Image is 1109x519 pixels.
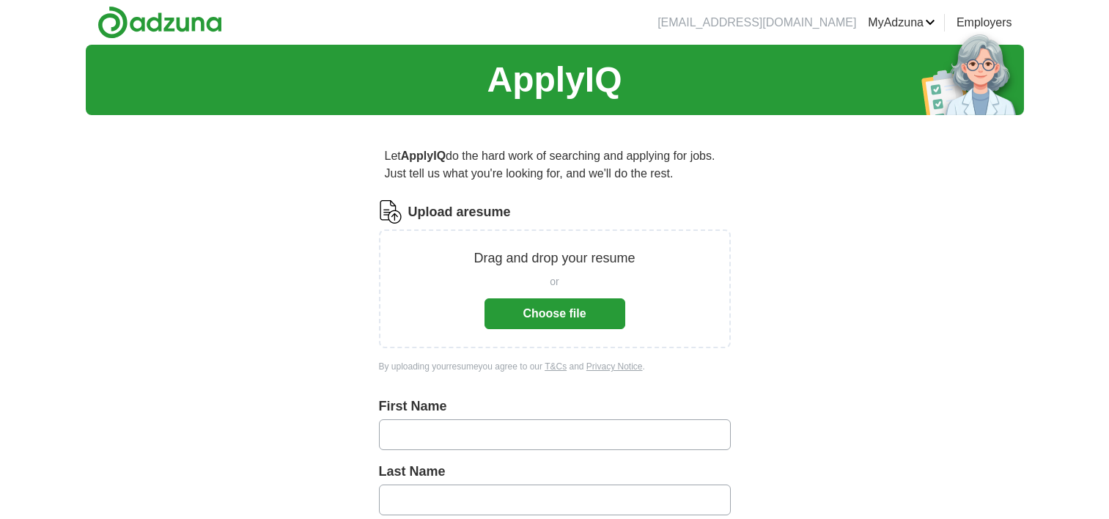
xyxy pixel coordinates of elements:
[401,150,446,162] strong: ApplyIQ
[379,141,731,188] p: Let do the hard work of searching and applying for jobs. Just tell us what you're looking for, an...
[657,14,856,32] li: [EMAIL_ADDRESS][DOMAIN_NAME]
[379,200,402,224] img: CV Icon
[408,202,511,222] label: Upload a resume
[868,14,935,32] a: MyAdzuna
[97,6,222,39] img: Adzuna logo
[550,274,559,290] span: or
[379,360,731,373] div: By uploading your resume you agree to our and .
[485,298,625,329] button: Choose file
[487,54,622,106] h1: ApplyIQ
[545,361,567,372] a: T&Cs
[379,397,731,416] label: First Name
[379,462,731,482] label: Last Name
[957,14,1012,32] a: Employers
[474,249,635,268] p: Drag and drop your resume
[586,361,643,372] a: Privacy Notice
